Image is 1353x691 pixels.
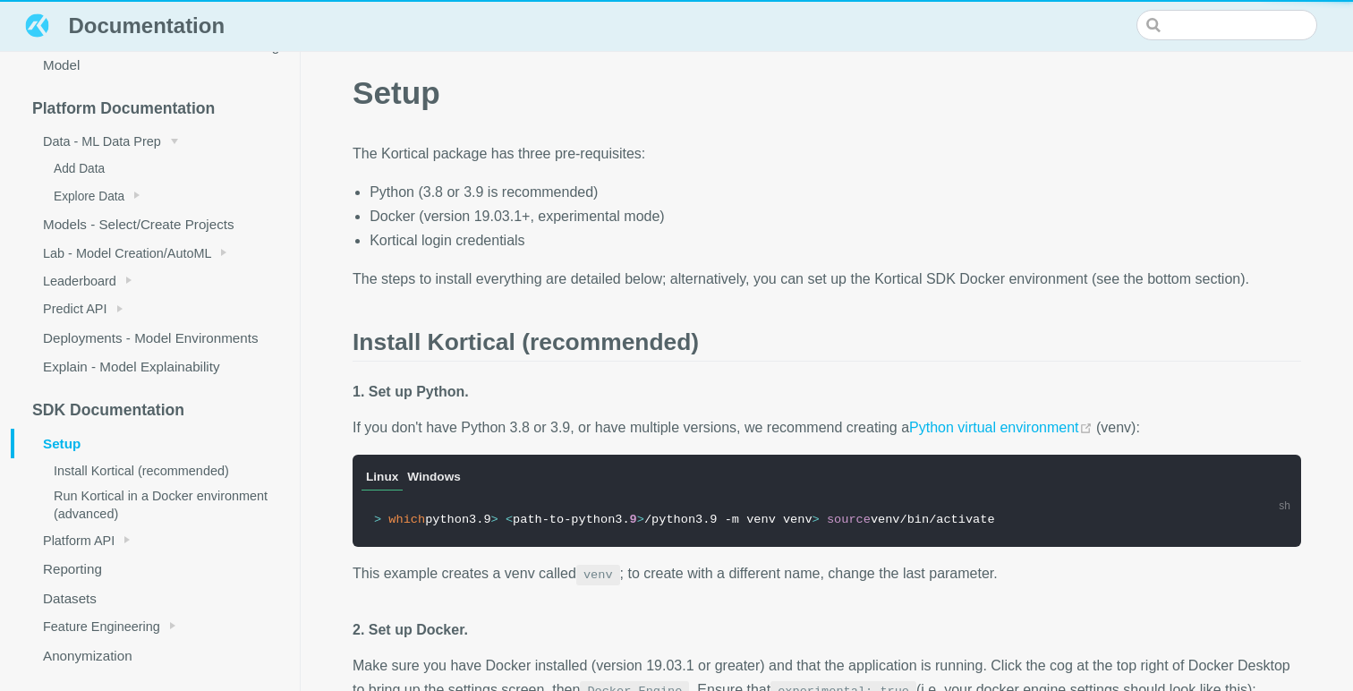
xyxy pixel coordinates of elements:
[25,156,300,183] a: Add Data
[43,134,161,149] span: Data - ML Data Prep
[25,458,300,483] a: Install Kortical (recommended)
[21,10,225,44] a: Documentation
[21,10,53,41] img: Documentation
[11,127,300,155] a: Data - ML Data Prep
[11,295,300,323] a: Predict API
[370,228,1301,252] li: Kortical login credentials
[353,267,1301,291] p: The steps to install everything are detailed below; alternatively, you can set up the Kortical SD...
[491,513,498,526] span: >
[374,513,995,526] code: python3.9 path-to-python3. /python3.9 -m venv venv venv/bin/activate
[43,533,115,548] span: Platform API
[11,31,300,80] a: How to build a Time Series Forecasting Model
[388,513,425,526] span: which
[11,209,300,238] a: Models - Select/Create Projects
[370,180,1301,204] li: Python (3.8 or 3.9 is recommended)
[506,513,513,526] span: <
[630,513,644,526] span: >
[353,141,1301,166] p: The Kortical package has three pre-requisites:
[68,10,225,41] span: Documentation
[11,526,300,554] a: Platform API
[25,183,300,209] a: Explore Data
[403,464,465,490] button: Windows
[813,513,820,526] span: >
[32,401,184,419] span: SDK Documentation
[11,641,300,670] a: Anonymization
[353,7,1301,113] h1: Setup
[11,90,300,127] a: Platform Documentation
[43,619,160,634] span: Feature Engineering
[25,483,300,526] a: Run Kortical in a Docker environment (advanced)
[630,513,637,526] span: 9
[909,420,1096,435] a: Python virtual environment
[11,613,300,641] a: Feature Engineering
[353,561,1301,585] p: This example creates a venv called ; to create with a different name, change the last parameter.
[370,204,1301,228] li: Docker (version 19.03.1+, experimental mode)
[353,415,1301,439] p: If you don't have Python 3.8 or 3.9, or have multiple versions, we recommend creating a (venv):
[11,353,300,381] a: Explain - Model Explainability
[827,513,871,526] span: source
[11,323,300,352] a: Deployments - Model Environments
[11,392,300,429] a: SDK Documentation
[374,513,381,526] span: >
[11,555,300,584] a: Reporting
[11,584,300,612] a: Datasets
[362,464,403,491] button: Linux
[353,555,1301,639] h4: 2. Set up Docker.
[11,267,300,294] a: Leaderboard
[32,99,215,117] span: Platform Documentation
[1136,10,1317,40] input: Search
[43,246,211,260] span: Lab - Model Creation/AutoML
[576,565,620,585] code: venv
[43,274,116,288] span: Leaderboard
[353,261,1301,362] h2: Install Kortical (recommended)
[11,239,300,267] a: Lab - Model Creation/AutoML
[353,318,1301,402] h4: 1. Set up Python.
[54,190,124,203] span: Explore Data
[43,302,106,316] span: Predict API
[11,429,300,457] a: Setup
